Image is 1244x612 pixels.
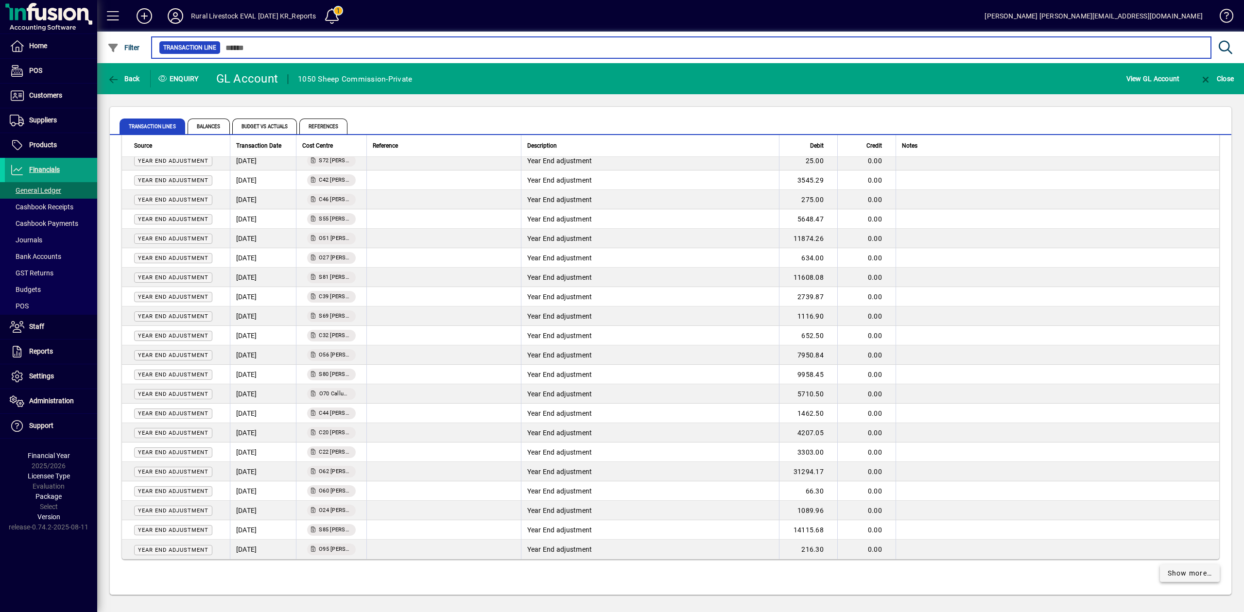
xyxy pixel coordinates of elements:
[5,298,97,314] a: POS
[779,501,837,520] td: 1089.96
[236,156,257,166] span: [DATE]
[527,409,592,417] span: Year End adjustment
[837,501,896,520] td: 0.00
[138,469,208,475] span: Year end adjustment
[319,292,352,302] span: C39 [PERSON_NAME]
[298,71,412,87] div: 1050 Sheep Commission-Private
[373,140,398,151] span: Reference
[527,196,592,204] span: Year End adjustment
[1190,70,1244,87] app-page-header-button: Close enquiry
[319,428,352,438] span: C20 [PERSON_NAME]
[527,448,592,456] span: Year End adjustment
[779,268,837,287] td: 11608.08
[236,175,257,185] span: [DATE]
[29,397,74,405] span: Administration
[138,313,208,320] span: Year end adjustment
[837,345,896,365] td: 0.00
[5,389,97,413] a: Administration
[527,215,592,223] span: Year End adjustment
[188,119,230,134] span: Balances
[319,331,352,340] span: C32 [PERSON_NAME]
[527,429,592,437] span: Year End adjustment
[138,158,208,164] span: Year end adjustment
[527,235,592,242] span: Year End adjustment
[216,71,278,86] div: GL Account
[837,190,896,209] td: 0.00
[837,170,896,190] td: 0.00
[236,525,257,535] span: [DATE]
[138,449,208,456] span: Year end adjustment
[29,166,60,173] span: Financials
[779,442,837,462] td: 3303.00
[232,119,297,134] span: Budget vs Actuals
[5,133,97,157] a: Products
[138,216,208,222] span: Year end adjustment
[138,255,208,261] span: Year end adjustment
[319,486,352,496] span: O60 [PERSON_NAME]
[236,253,257,263] span: [DATE]
[527,176,592,184] span: Year End adjustment
[236,140,281,151] span: Transaction Date
[160,7,191,25] button: Profile
[236,389,257,399] span: [DATE]
[319,506,352,515] span: O24 [PERSON_NAME]
[837,365,896,384] td: 0.00
[236,370,257,379] span: [DATE]
[105,70,142,87] button: Back
[1200,75,1234,83] span: Close
[1197,70,1236,87] button: Close
[5,182,97,199] a: General Ledger
[120,119,185,134] span: Transaction lines
[29,67,42,74] span: POS
[527,332,592,340] span: Year End adjustment
[779,287,837,306] td: 2739.87
[5,281,97,298] a: Budgets
[138,177,208,184] span: Year end adjustment
[785,140,832,151] div: Debit
[35,493,62,500] span: Package
[319,408,352,418] span: C44 [PERSON_NAME]
[10,220,78,227] span: Cashbook Payments
[236,350,257,360] span: [DATE]
[810,140,824,151] span: Debit
[527,468,592,476] span: Year End adjustment
[779,384,837,404] td: 5710.50
[138,527,208,533] span: Year end adjustment
[10,269,53,277] span: GST Returns
[319,389,352,399] span: O70 Callum Stalker
[527,312,592,320] span: Year End adjustment
[319,447,352,457] span: C22 [PERSON_NAME]
[236,214,257,224] span: [DATE]
[97,70,151,87] app-page-header-button: Back
[236,140,290,151] div: Transaction Date
[5,340,97,364] a: Reports
[10,253,61,260] span: Bank Accounts
[837,248,896,268] td: 0.00
[10,286,41,293] span: Budgets
[138,294,208,300] span: Year end adjustment
[319,350,352,360] span: O56 [PERSON_NAME]
[527,371,592,378] span: Year End adjustment
[527,526,592,534] span: Year End adjustment
[844,140,891,151] div: Credit
[236,195,257,204] span: [DATE]
[837,229,896,248] td: 0.00
[837,151,896,170] td: 0.00
[902,140,917,151] span: Notes
[837,209,896,229] td: 0.00
[837,442,896,462] td: 0.00
[5,232,97,248] a: Journals
[779,481,837,501] td: 66.30
[527,254,592,262] span: Year End adjustment
[779,151,837,170] td: 25.00
[1212,2,1232,34] a: Knowledge Base
[236,447,257,457] span: [DATE]
[527,140,773,151] div: Description
[527,487,592,495] span: Year End adjustment
[28,452,70,459] span: Financial Year
[236,506,257,515] span: [DATE]
[837,306,896,326] td: 0.00
[236,331,257,340] span: [DATE]
[5,265,97,281] a: GST Returns
[837,423,896,442] td: 0.00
